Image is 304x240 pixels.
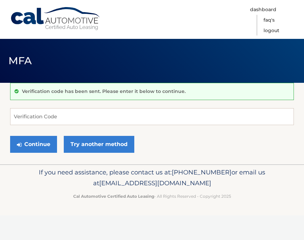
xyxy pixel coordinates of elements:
[172,168,231,176] span: [PHONE_NUMBER]
[10,167,294,189] p: If you need assistance, please contact us at: or email us at
[10,193,294,200] p: - All Rights Reserved - Copyright 2025
[10,7,101,31] a: Cal Automotive
[10,136,57,153] button: Continue
[250,4,276,15] a: Dashboard
[10,108,294,125] input: Verification Code
[99,179,211,187] span: [EMAIL_ADDRESS][DOMAIN_NAME]
[264,25,279,36] a: Logout
[264,15,275,25] a: FAQ's
[64,136,134,153] a: Try another method
[8,54,32,67] span: MFA
[73,194,154,199] strong: Cal Automotive Certified Auto Leasing
[22,88,186,94] p: Verification code has been sent. Please enter it below to continue.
